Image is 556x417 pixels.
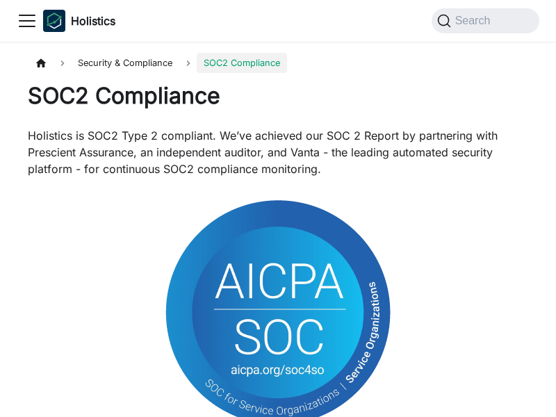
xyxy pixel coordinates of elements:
b: Holistics [71,13,115,29]
button: Toggle navigation bar [17,10,38,31]
p: Holistics is SOC2 Type 2 compliant. We’ve achieved our SOC 2 Report by partnering with Prescient ... [28,127,528,177]
a: Home page [28,53,54,73]
img: Holistics [43,10,65,32]
nav: Breadcrumbs [28,53,528,73]
a: HolisticsHolisticsHolistics [43,10,115,32]
button: Search (Command+K) [432,8,539,33]
span: Search [451,15,499,27]
span: Security & Compliance [71,53,179,73]
h1: SOC2 Compliance [28,82,528,110]
span: SOC2 Compliance [197,53,287,73]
